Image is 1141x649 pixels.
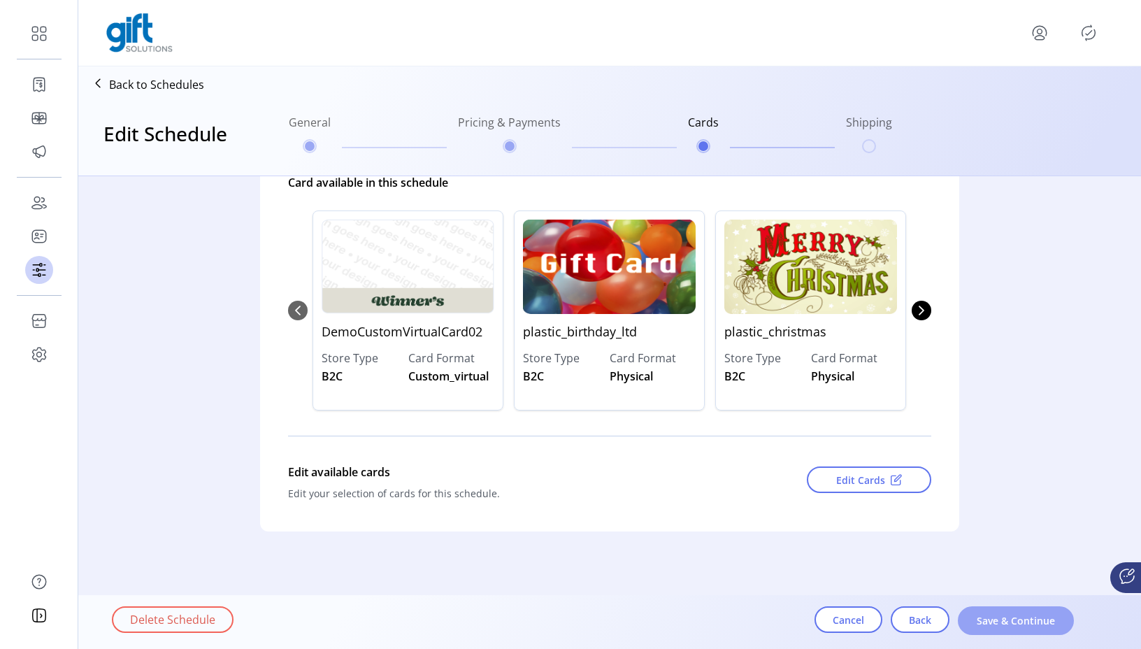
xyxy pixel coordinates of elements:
[958,606,1074,635] button: Save & Continue
[288,169,931,197] div: Card available in this schedule
[308,197,509,425] div: 0
[710,197,912,425] div: 2
[322,314,494,350] p: DemoCustomVirtualCard02
[610,368,653,385] span: Physical
[912,301,931,320] button: Next Page
[688,114,719,139] h6: Cards
[1028,22,1051,44] button: menu
[976,613,1056,628] span: Save & Continue
[408,368,489,385] span: Custom_virtual
[1077,22,1100,44] button: Publisher Panel
[322,368,343,385] span: B2C
[891,606,949,633] button: Back
[724,350,811,366] label: Store Type
[811,368,854,385] span: Physical
[112,606,234,633] button: Delete Schedule
[103,119,227,148] h3: Edit Schedule
[833,613,864,627] span: Cancel
[807,466,931,493] button: Edit Cards
[811,350,898,366] label: Card Format
[724,220,897,314] img: plastic_christmas
[322,220,494,314] img: DemoCustomVirtualCard02
[288,486,747,501] div: Edit your selection of cards for this schedule.
[836,473,885,487] span: Edit Cards
[408,350,495,366] label: Card Format
[912,197,1113,425] div: 3
[523,314,696,350] p: plastic_birthday_ltd
[106,13,173,52] img: logo
[523,368,544,385] span: B2C
[523,350,610,366] label: Store Type
[909,613,931,627] span: Back
[724,314,897,350] p: plastic_christmas
[130,611,215,628] span: Delete Schedule
[509,197,710,425] div: 1
[322,350,408,366] label: Store Type
[815,606,882,633] button: Cancel
[523,220,696,314] img: plastic_birthday_ltd
[288,458,747,486] div: Edit available cards
[109,76,204,93] p: Back to Schedules
[724,368,745,385] span: B2C
[610,350,696,366] label: Card Format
